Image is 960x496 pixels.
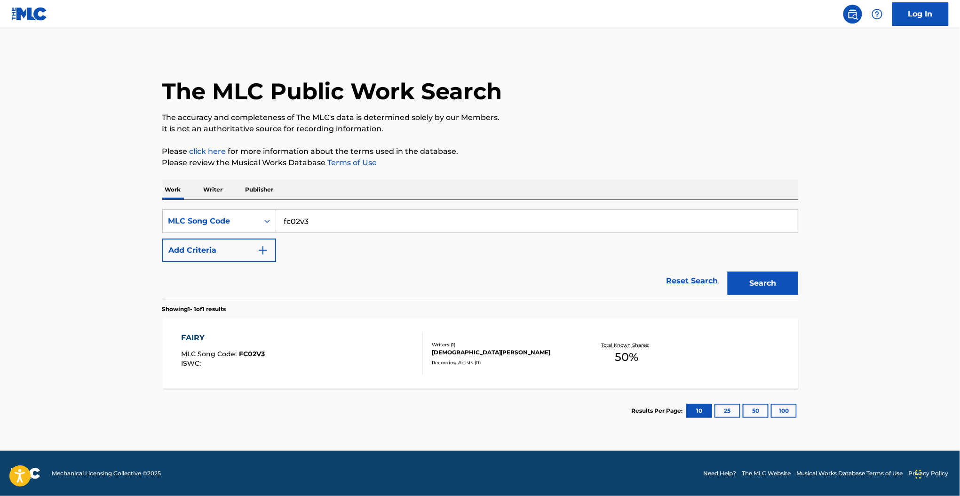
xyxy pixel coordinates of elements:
[432,359,574,366] div: Recording Artists ( 0 )
[432,341,574,348] div: Writers ( 1 )
[909,469,949,478] a: Privacy Policy
[615,349,638,366] span: 50 %
[703,469,736,478] a: Need Help?
[162,112,798,123] p: The accuracy and completeness of The MLC's data is determined solely by our Members.
[743,404,769,418] button: 50
[162,305,226,313] p: Showing 1 - 1 of 1 results
[201,180,226,200] p: Writer
[913,451,960,496] iframe: Chat Widget
[432,348,574,357] div: [DEMOGRAPHIC_DATA][PERSON_NAME]
[239,350,265,358] span: FC02V3
[872,8,883,20] img: help
[257,245,269,256] img: 9d2ae6d4665cec9f34b9.svg
[181,359,203,368] span: ISWC :
[190,147,226,156] a: click here
[11,468,40,479] img: logo
[162,77,502,105] h1: The MLC Public Work Search
[162,123,798,135] p: It is not an authoritative source for recording information.
[662,271,723,291] a: Reset Search
[771,404,797,418] button: 100
[11,7,48,21] img: MLC Logo
[181,332,265,344] div: FAIRY
[686,404,712,418] button: 10
[52,469,161,478] span: Mechanical Licensing Collective © 2025
[796,469,903,478] a: Musical Works Database Terms of Use
[843,5,862,24] a: Public Search
[162,146,798,157] p: Please for more information about the terms used in the database.
[162,157,798,168] p: Please review the Musical Works Database
[162,239,276,262] button: Add Criteria
[162,318,798,389] a: FAIRYMLC Song Code:FC02V3ISWC:Writers (1)[DEMOGRAPHIC_DATA][PERSON_NAME]Recording Artists (0)Tota...
[728,272,798,295] button: Search
[168,216,253,227] div: MLC Song Code
[162,180,184,200] p: Work
[742,469,791,478] a: The MLC Website
[181,350,239,358] span: MLC Song Code :
[892,2,949,26] a: Log In
[326,158,377,167] a: Terms of Use
[602,342,652,349] p: Total Known Shares:
[916,460,921,488] div: Drag
[868,5,887,24] div: Help
[847,8,858,20] img: search
[632,407,685,415] p: Results Per Page:
[162,209,798,300] form: Search Form
[243,180,277,200] p: Publisher
[714,404,740,418] button: 25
